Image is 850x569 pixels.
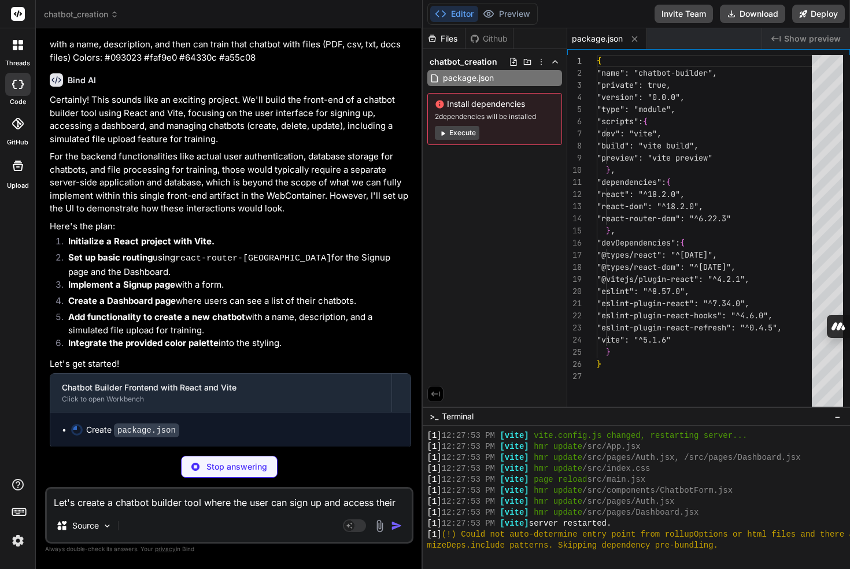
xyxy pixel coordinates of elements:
span: mizeDeps.include patterns. Skipping dependency pre-bundling. [427,540,718,551]
span: hmr update [534,507,582,518]
span: "react-dom": "^18.2.0", [597,201,703,211]
button: Execute [435,126,479,140]
span: 12:27:53 PM [442,452,495,463]
span: { [666,177,671,187]
span: "eslint-plugin-react": "^7.34.0", [597,298,749,308]
button: Download [720,5,785,23]
span: [1] [427,452,442,463]
span: hmr update [534,463,582,474]
code: react-router-[GEOGRAPHIC_DATA] [175,254,331,263]
span: >_ [430,411,438,422]
div: Create [86,424,179,436]
div: 22 [567,310,582,322]
span: privacy [155,545,176,552]
span: "@vitejs/plugin-react": "^4.2.1", [597,274,749,284]
span: /src/pages/Auth.jsx, /src/pages/Dashboard.jsx [582,452,801,463]
span: } [606,225,611,236]
div: 6 [567,116,582,128]
button: Preview [478,6,535,22]
div: 14 [567,213,582,225]
span: 12:27:53 PM [442,518,495,529]
button: Deploy [792,5,845,23]
div: 21 [567,297,582,310]
li: with a form. [59,278,411,295]
div: 20 [567,285,582,297]
span: [vite] [500,463,529,474]
span: "@types/react": "^[DATE]", [597,250,717,260]
span: "type": "module", [597,104,675,114]
button: − [832,407,843,426]
label: threads [5,58,30,68]
span: 12:27:53 PM [442,507,495,518]
span: [1] [427,485,442,496]
span: "private": true, [597,80,671,90]
span: "eslint-plugin-react-hooks": "^4.6.0", [597,310,773,321]
span: server restarted. [529,518,612,529]
label: Upload [7,181,29,191]
span: hmr update [534,452,582,463]
li: using for the Signup page and the Dashboard. [59,251,411,278]
p: Let's get started! [50,358,411,371]
li: with a name, description, and a simulated file upload for training. [59,311,411,337]
p: Source [72,520,99,531]
span: [1] [427,518,442,529]
button: Editor [430,6,478,22]
span: "dependencies": [597,177,666,187]
div: 15 [567,225,582,237]
span: "dev": "vite", [597,128,661,139]
h6: Bind AI [68,75,96,86]
span: Terminal [442,411,474,422]
span: { [680,237,685,248]
div: 23 [567,322,582,334]
div: 4 [567,91,582,103]
div: 26 [567,358,582,370]
strong: Implement a Signup page [68,279,175,290]
span: [vite] [500,441,529,452]
div: 27 [567,370,582,382]
span: [1] [427,529,442,540]
span: vite.config.js changed, restarting server... [534,430,747,441]
span: { [597,55,601,66]
strong: Create a Dashboard page [68,295,176,306]
span: /src/pages/Auth.jsx [582,496,674,507]
span: "eslint-plugin-react-refresh": "^0.4.5", [597,322,782,333]
strong: Initialize a React project with Vite. [68,236,215,247]
span: [1] [427,441,442,452]
span: "vite": "^5.1.6" [597,334,671,345]
div: 8 [567,140,582,152]
strong: Integrate the provided color palette [68,337,219,348]
div: Files [423,33,465,44]
span: , [611,165,615,175]
div: 18 [567,261,582,273]
span: src/main.jsx [587,474,645,485]
div: Chatbot Builder Frontend with React and Vite [62,382,380,393]
span: "scripts": [597,116,643,127]
div: 1 [567,55,582,67]
span: [1] [427,463,442,474]
li: where users can see a list of their chatbots. [59,295,411,311]
span: 12:27:53 PM [442,496,495,507]
div: 10 [567,164,582,176]
span: /src/components/ChatbotForm.jsx [582,485,733,496]
span: [vite] [500,496,529,507]
div: 16 [567,237,582,249]
span: } [597,359,601,369]
span: page reload [534,474,587,485]
label: GitHub [7,137,28,147]
p: Here's the plan: [50,220,411,233]
img: icon [391,520,402,531]
span: , [611,225,615,236]
strong: Add functionality to create a new chatbot [68,311,245,322]
span: 12:27:53 PM [442,441,495,452]
span: Show preview [784,33,841,44]
img: attachment [373,519,386,533]
span: [1] [427,474,442,485]
span: "name": "chatbot-builder", [597,68,717,78]
span: "eslint": "^8.57.0", [597,286,689,296]
span: 12:27:53 PM [442,463,495,474]
div: 13 [567,200,582,213]
div: 9 [567,152,582,164]
div: 7 [567,128,582,140]
p: For the backend functionalities like actual user authentication, database storage for chatbots, a... [50,150,411,215]
strong: Set up basic routing [68,252,153,263]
